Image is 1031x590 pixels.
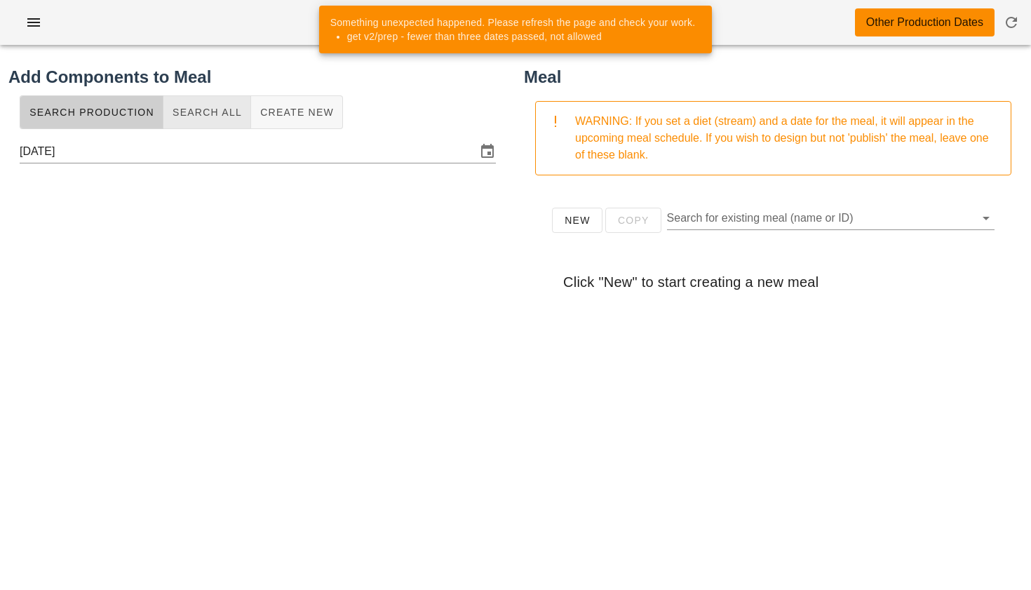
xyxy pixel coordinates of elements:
[172,107,242,118] span: Search All
[866,14,983,31] div: Other Production Dates
[552,208,602,233] button: New
[552,260,995,304] div: Click "New" to start creating a new meal
[564,215,591,226] span: New
[575,113,999,163] div: WARNING: If you set a diet (stream) and a date for the meal, it will appear in the upcoming meal ...
[163,95,251,129] button: Search All
[319,6,707,53] div: Something unexpected happened. Please refresh the page and check your work.
[29,107,154,118] span: Search Production
[8,65,507,90] h2: Add Components to Meal
[251,95,343,129] button: Create New
[20,95,163,129] button: Search Production
[524,65,1023,90] h2: Meal
[347,29,696,43] li: get v2/prep - fewer than three dates passed, not allowed
[260,107,334,118] span: Create New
